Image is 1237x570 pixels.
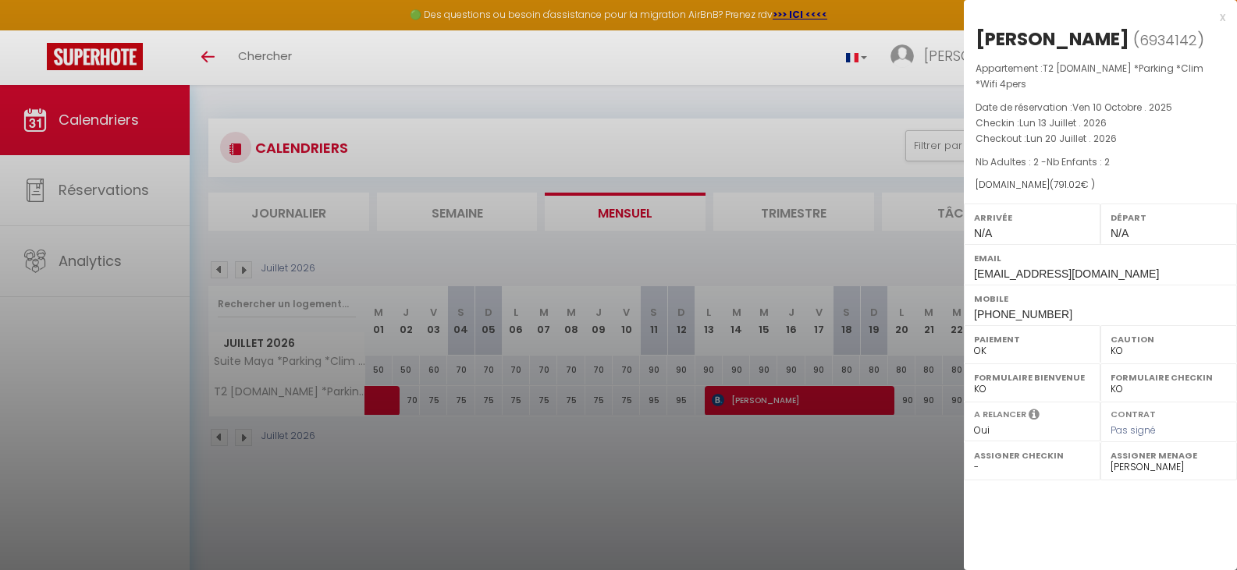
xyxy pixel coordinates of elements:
[974,331,1090,347] label: Paiement
[974,408,1026,421] label: A relancer
[1111,210,1227,225] label: Départ
[1111,423,1156,437] span: Pas signé
[1054,178,1081,191] span: 791.02
[976,62,1203,90] span: T2 [DOMAIN_NAME] *Parking *Clim *Wifi 4pers
[976,155,1110,168] span: Nb Adultes : 2 -
[976,27,1129,51] div: [PERSON_NAME]
[964,8,1225,27] div: x
[1111,227,1129,239] span: N/A
[1111,331,1227,347] label: Caution
[1111,370,1227,385] label: Formulaire Checkin
[976,131,1225,147] p: Checkout :
[974,227,992,239] span: N/A
[1026,132,1117,145] span: Lun 20 Juillet . 2026
[1050,178,1095,191] span: ( € )
[1072,101,1172,114] span: Ven 10 Octobre . 2025
[1047,155,1110,168] span: Nb Enfants : 2
[1133,29,1204,51] span: ( )
[974,291,1227,306] label: Mobile
[976,115,1225,131] p: Checkin :
[1019,116,1107,129] span: Lun 13 Juillet . 2026
[1111,448,1227,463] label: Assigner Menage
[974,448,1090,463] label: Assigner Checkin
[1139,30,1197,50] span: 6934142
[1029,408,1040,425] i: Sélectionner OUI si vous souhaiter envoyer les séquences de messages post-checkout
[974,210,1090,225] label: Arrivée
[974,267,1159,280] span: [EMAIL_ADDRESS][DOMAIN_NAME]
[976,100,1225,115] p: Date de réservation :
[1111,408,1156,418] label: Contrat
[974,250,1227,266] label: Email
[974,308,1072,320] span: [PHONE_NUMBER]
[976,178,1225,193] div: [DOMAIN_NAME]
[976,61,1225,92] p: Appartement :
[974,370,1090,385] label: Formulaire Bienvenue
